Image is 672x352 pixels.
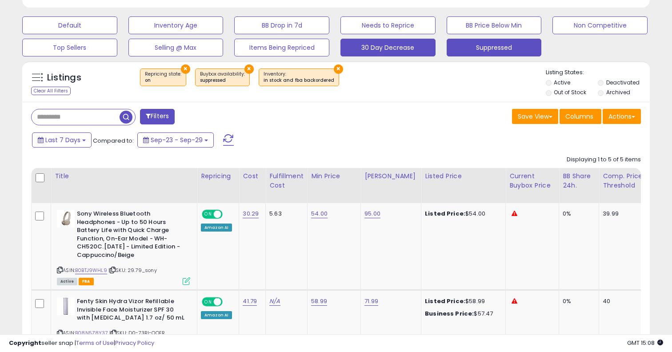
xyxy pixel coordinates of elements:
button: 30 Day Decrease [340,39,436,56]
a: 71.99 [364,297,378,306]
button: × [334,64,343,74]
div: 0% [563,297,592,305]
span: FBA [79,278,94,285]
div: Clear All Filters [31,87,71,95]
label: Out of Stock [554,88,586,96]
span: Buybox availability : [200,71,245,84]
span: Last 7 Days [45,136,80,144]
b: Business Price: [425,309,474,318]
strong: Copyright [9,339,41,347]
div: 39.99 [603,210,645,218]
div: Listed Price [425,172,502,181]
div: Amazon AI [201,311,232,319]
button: Needs to Reprice [340,16,436,34]
span: Compared to: [93,136,134,145]
span: Columns [565,112,593,121]
a: B0BTJ9WHL9 [75,267,107,274]
button: Actions [603,109,641,124]
a: 54.00 [311,209,328,218]
a: 58.99 [311,297,327,306]
button: Last 7 Days [32,132,92,148]
button: × [181,64,190,74]
span: 2025-10-7 15:08 GMT [627,339,663,347]
span: Repricing state : [145,71,181,84]
div: Displaying 1 to 5 of 5 items [567,156,641,164]
div: Cost [243,172,262,181]
div: [PERSON_NAME] [364,172,417,181]
button: Top Sellers [22,39,117,56]
span: OFF [221,298,236,306]
img: 31e1LrUy0LL._SL40_.jpg [57,210,75,228]
div: 0% [563,210,592,218]
button: × [244,64,254,74]
div: Repricing [201,172,235,181]
a: Privacy Policy [115,339,154,347]
span: Sep-23 - Sep-29 [151,136,203,144]
span: | SKU: 29.79_sony [108,267,157,274]
div: on [145,77,181,84]
b: Listed Price: [425,297,465,305]
div: Comp. Price Threshold [603,172,648,190]
button: Default [22,16,117,34]
div: suppressed [200,77,245,84]
h5: Listings [47,72,81,84]
button: Columns [560,109,601,124]
button: Filters [140,109,175,124]
span: ON [203,298,214,306]
p: Listing States: [546,68,650,77]
button: Non Competitive [552,16,648,34]
button: Save View [512,109,558,124]
span: ON [203,211,214,218]
div: $58.99 [425,297,499,305]
a: 30.29 [243,209,259,218]
span: OFF [221,211,236,218]
div: seller snap | | [9,339,154,348]
label: Deactivated [606,79,640,86]
div: Current Buybox Price [509,172,555,190]
a: 95.00 [364,209,380,218]
span: All listings currently available for purchase on Amazon [57,278,77,285]
span: Inventory : [264,71,334,84]
button: Sep-23 - Sep-29 [137,132,214,148]
div: in stock and fba backordered [264,77,334,84]
div: Fulfillment Cost [269,172,304,190]
b: Fenty Skin Hydra Vizor Refillable Invisible Face Moisturizer SPF 30 with [MEDICAL_DATA] 1.7 oz/ 5... [77,297,185,324]
div: $57.47 [425,310,499,318]
div: BB Share 24h. [563,172,595,190]
img: 21w2ExnI6kL._SL40_.jpg [57,297,75,315]
button: BB Drop in 7d [234,16,329,34]
div: 5.63 [269,210,300,218]
div: 40 [603,297,645,305]
b: Listed Price: [425,209,465,218]
div: Min Price [311,172,357,181]
div: Amazon AI [201,224,232,232]
a: Terms of Use [76,339,114,347]
a: 41.79 [243,297,257,306]
button: Selling @ Max [128,39,224,56]
div: Title [55,172,193,181]
button: Inventory Age [128,16,224,34]
b: Sony Wireless Bluetooth Headphones - Up to 50 Hours Battery Life with Quick Charge Function, On-E... [77,210,185,261]
label: Archived [606,88,630,96]
button: Items Being Repriced [234,39,329,56]
div: ASIN: [57,210,190,284]
button: BB Price Below Min [447,16,542,34]
a: N/A [269,297,280,306]
div: $54.00 [425,210,499,218]
button: Suppressed [447,39,542,56]
label: Active [554,79,570,86]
